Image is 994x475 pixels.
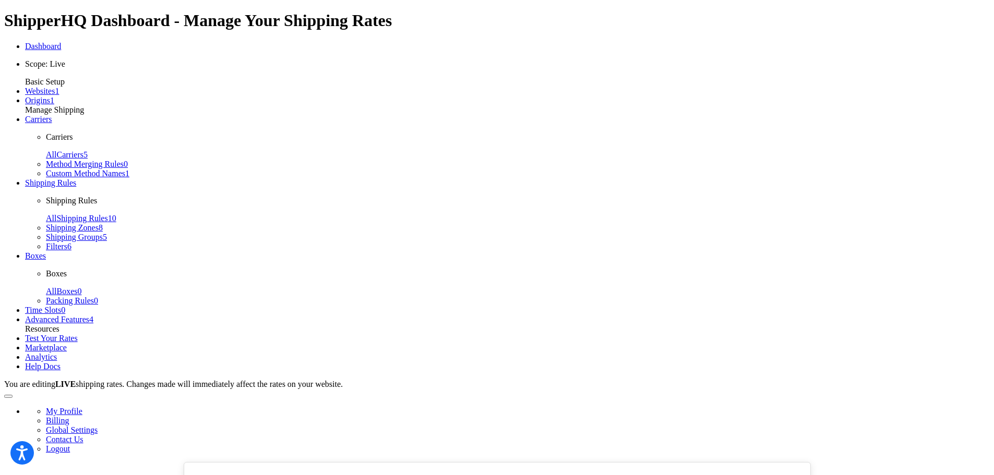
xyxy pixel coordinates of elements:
[46,416,69,425] a: Billing
[25,251,46,260] a: Boxes
[46,223,103,232] a: Shipping Zones8
[46,425,990,435] li: Global Settings
[25,96,50,105] span: Origins
[25,42,990,51] li: Dashboard
[25,96,54,105] a: Origins1
[46,287,81,296] a: AllBoxes0
[55,380,76,388] b: LIVE
[46,296,98,305] a: Packing Rules0
[46,160,128,168] a: Method Merging Rules0
[61,306,65,314] span: 0
[25,87,55,95] span: Websites
[25,352,57,361] a: Analytics
[46,169,129,178] a: Custom Method Names1
[46,169,990,178] li: Custom Method Names
[4,380,990,389] div: You are editing shipping rates. Changes made will immediately affect the rates on your website.
[25,306,65,314] a: Time Slots0
[67,242,71,251] span: 6
[46,416,990,425] li: Billing
[55,87,59,95] span: 1
[46,214,108,223] span: All Shipping Rules
[25,251,990,306] li: Boxes
[62,29,147,50] span: Ship to Store
[77,287,81,296] span: 0
[25,343,990,352] li: Marketplace
[46,160,990,169] li: Method Merging Rules
[108,214,116,223] span: 10
[99,223,103,232] span: 8
[89,315,93,324] span: 4
[25,334,78,343] a: Test Your Rates
[46,233,990,242] li: Shipping Groups
[46,407,82,416] a: My Profile
[103,233,107,241] span: 5
[50,96,54,105] span: 1
[25,96,990,105] li: Origins
[46,425,98,434] a: Global Settings
[83,150,88,159] span: 5
[94,296,98,305] span: 0
[25,315,89,324] span: Advanced Features
[125,169,129,178] span: 1
[46,150,88,159] a: AllCarriers5
[46,407,990,416] li: My Profile
[25,306,990,315] li: Time Slots
[25,105,990,115] div: Manage Shipping
[46,223,99,232] span: Shipping Zones
[46,169,125,178] span: Custom Method Names
[46,150,83,159] span: All Carriers
[4,395,13,398] button: Open Resource Center
[33,78,176,144] span: Now you can show accurate shipping rates at checkout when delivering to stores, FFLs, or pickup l...
[4,11,990,30] h1: ShipperHQ Dashboard - Manage Your Shipping Rates
[25,315,93,324] a: Advanced Features4
[46,296,990,306] li: Packing Rules
[46,444,70,453] a: Logout
[46,196,990,205] p: Shipping Rules
[46,214,116,223] a: AllShipping Rules10
[46,269,990,278] p: Boxes
[46,233,107,241] a: Shipping Groups5
[46,435,83,444] a: Contact Us
[46,223,990,233] li: Shipping Zones
[25,343,67,352] a: Marketplace
[25,315,990,324] li: Advanced Features
[46,160,124,168] span: Method Merging Rules
[46,435,990,444] li: Contact Us
[25,324,990,334] div: Resources
[25,352,990,362] li: Analytics
[25,178,990,251] li: Shipping Rules
[46,242,990,251] li: Filters
[25,42,61,51] a: Dashboard
[76,155,134,175] a: Learn More
[124,160,128,168] span: 0
[46,242,71,251] a: Filters6
[46,287,77,296] span: All Boxes
[25,77,990,87] div: Basic Setup
[46,233,103,241] span: Shipping Groups
[25,306,61,314] span: Time Slots
[46,444,990,454] li: Logout
[25,87,59,95] a: Websites1
[25,115,990,178] li: Carriers
[25,362,990,371] li: Help Docs
[25,178,76,187] a: Shipping Rules
[25,59,65,68] span: Scope: Live
[46,242,67,251] span: Filters
[25,362,61,371] a: Help Docs
[25,115,52,124] a: Carriers
[25,87,990,96] li: Websites
[46,132,990,142] p: Carriers
[46,296,94,305] span: Packing Rules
